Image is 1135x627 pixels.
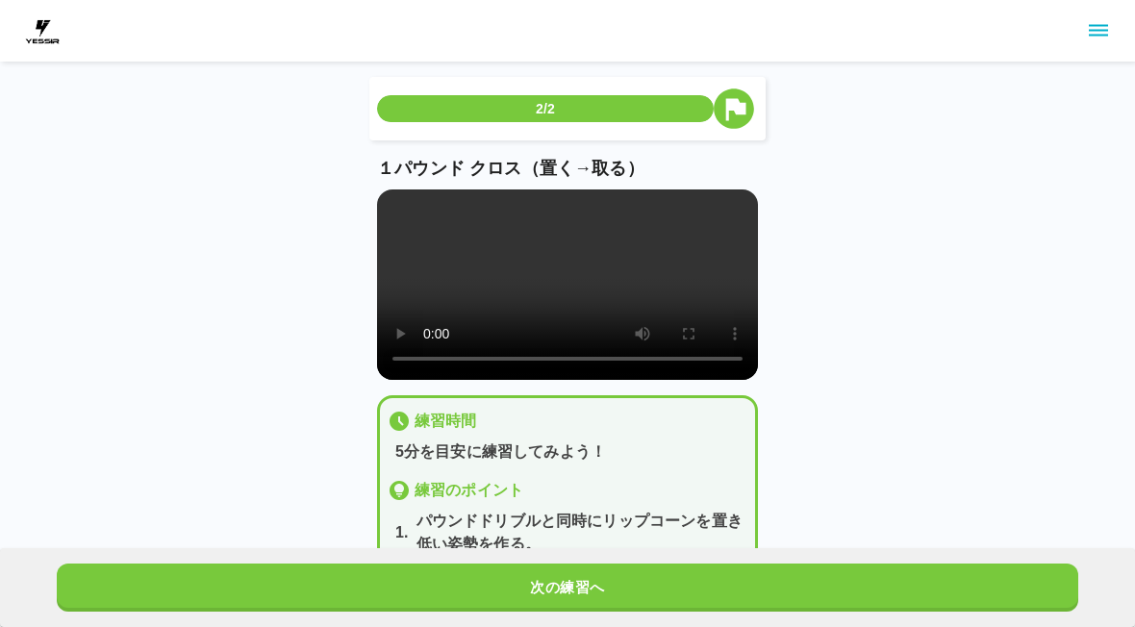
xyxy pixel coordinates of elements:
button: 次の練習へ [57,564,1078,612]
p: 5分を目安に練習してみよう！ [395,440,747,464]
p: 練習のポイント [415,479,523,502]
img: dummy [23,12,62,50]
p: パウンドドリブルと同時にリップコーンを置き低い姿勢を作る。 [416,510,747,556]
button: sidemenu [1082,14,1115,47]
p: 練習時間 [415,410,477,433]
p: 1 . [395,521,409,544]
p: 2/2 [536,99,555,118]
p: １パウンド クロス（置く→取る） [377,156,758,182]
